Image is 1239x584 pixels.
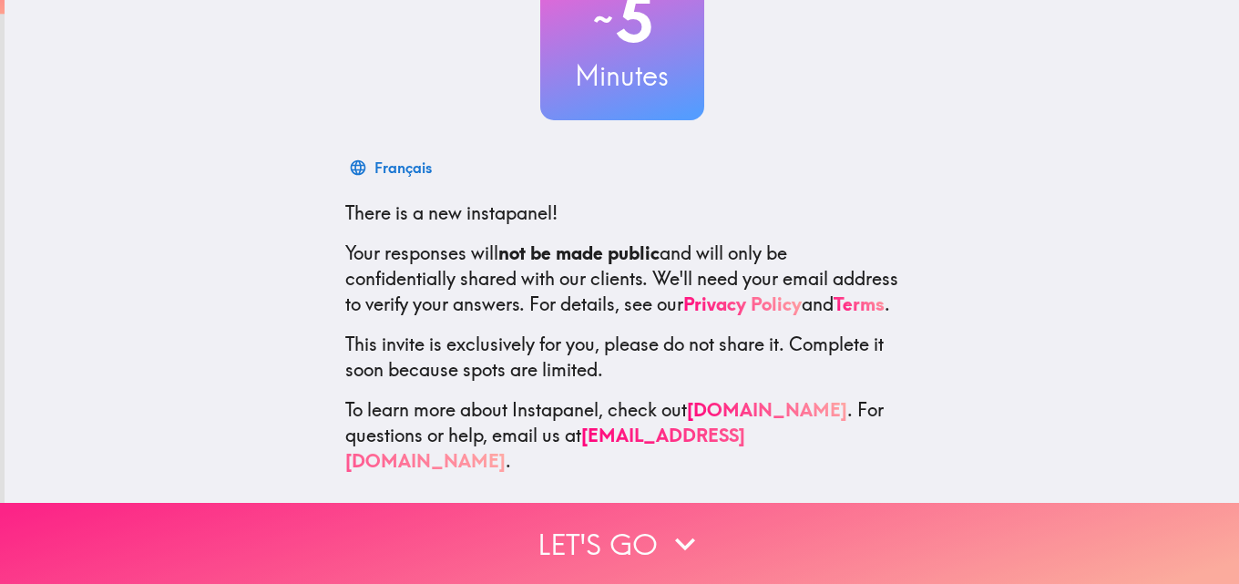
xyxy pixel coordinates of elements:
[345,149,439,186] button: Français
[683,292,802,315] a: Privacy Policy
[345,397,899,474] p: To learn more about Instapanel, check out . For questions or help, email us at .
[687,398,847,421] a: [DOMAIN_NAME]
[498,241,660,264] b: not be made public
[345,332,899,383] p: This invite is exclusively for you, please do not share it. Complete it soon because spots are li...
[374,155,432,180] div: Français
[834,292,885,315] a: Terms
[345,201,558,224] span: There is a new instapanel!
[345,241,899,317] p: Your responses will and will only be confidentially shared with our clients. We'll need your emai...
[540,56,704,95] h3: Minutes
[345,424,745,472] a: [EMAIL_ADDRESS][DOMAIN_NAME]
